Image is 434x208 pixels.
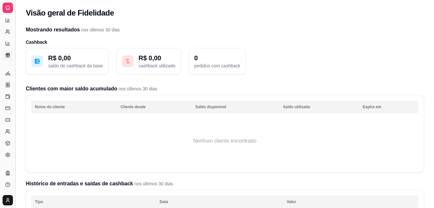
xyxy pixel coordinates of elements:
th: Saldo disponível [192,100,279,113]
span: nos últimos 30 dias [117,86,157,91]
span: nos últimos 30 dias [80,27,120,32]
h2: Visão geral de Fidelidade [26,8,114,18]
h2: Mostrando resultados [26,26,424,34]
p: saldo de cashback da base [48,63,103,69]
p: cashback utilizado [139,63,175,69]
th: Saldo utilizado [279,100,359,113]
th: Expira em [359,100,418,113]
h2: Clientes com maior saldo acumulado [26,85,424,93]
p: 0 [194,53,240,63]
p: R$ 0,00 [139,53,175,63]
p: R$ 0,00 [48,53,103,63]
span: nos últimos 30 dias [133,181,173,186]
td: Nenhum cliente encontrado [31,115,418,167]
th: Cliente desde [117,100,192,113]
button: R$ 0,00cashback utilizado [116,48,181,75]
h2: Histórico de entradas e saídas de cashback [26,180,424,188]
h3: Cashback [26,39,424,45]
p: pedidos com cashback [194,63,240,69]
th: Nome do cliente [31,100,117,113]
